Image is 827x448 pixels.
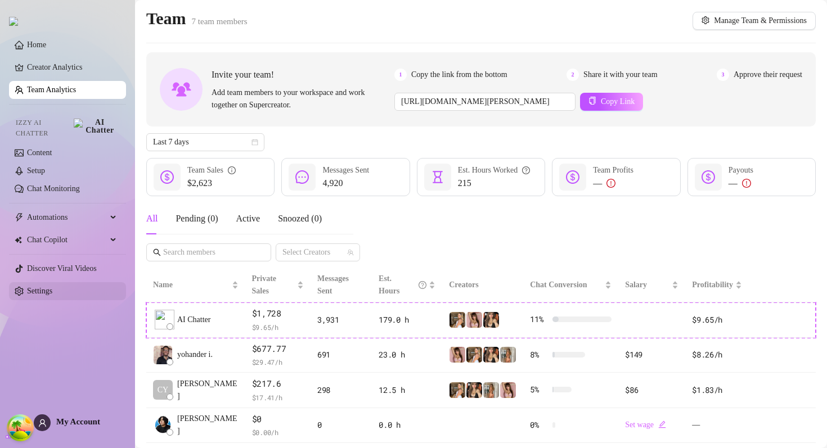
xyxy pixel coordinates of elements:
[580,93,643,111] button: Copy Link
[177,349,213,361] span: yohander i.
[500,347,516,363] img: Sav
[466,347,482,363] img: Charli
[566,170,579,184] span: dollar-circle
[530,349,548,361] span: 8 %
[74,119,117,134] img: AI Chatter
[625,349,678,361] div: $149
[15,236,22,244] img: Chat Copilot
[692,349,742,361] div: $8.26 /h
[146,8,248,29] h2: Team
[27,85,76,94] a: Team Analytics
[466,382,482,398] img: Runa
[322,177,369,190] span: 4,920
[317,419,365,431] div: 0
[601,97,635,106] span: Copy Link
[742,179,751,188] span: exclamation-circle
[27,231,107,249] span: Chat Copilot
[176,212,218,225] div: Pending ( 0 )
[153,134,258,151] span: Last 7 days
[483,382,499,398] img: Sav
[6,432,14,440] span: build
[27,264,97,273] a: Discover Viral Videos
[27,148,52,157] a: Content
[27,40,46,49] a: Home
[729,166,753,174] span: Payouts
[692,384,742,396] div: $1.83 /h
[153,248,161,256] span: search
[606,179,615,188] span: exclamation-circle
[717,69,729,81] span: 3
[177,314,210,326] span: AI Chatter
[685,408,749,444] td: —
[228,164,236,177] span: info-circle
[729,177,753,190] div: —
[483,312,499,328] img: Runa
[625,384,678,396] div: $86
[236,214,260,223] span: Active
[692,314,742,326] div: $9.65 /h
[15,213,24,222] span: thunderbolt
[702,16,709,24] span: setting
[146,212,158,225] div: All
[212,67,394,82] span: Invite your team!
[317,384,365,396] div: 298
[27,184,80,193] a: Chat Monitoring
[322,166,369,174] span: Messages Sent
[593,166,633,174] span: Team Profits
[347,249,354,256] span: team
[158,384,168,396] span: CY
[583,69,657,81] span: Share it with your team
[251,139,258,146] span: calendar
[177,378,239,402] span: [PERSON_NAME]
[154,416,172,435] img: kenneth orio
[160,170,174,184] span: dollar-circle
[9,17,18,26] img: logo.svg
[458,164,530,177] div: Est. Hours Worked
[450,312,465,328] img: Charli
[466,312,482,328] img: Runa
[153,279,230,291] span: Name
[625,420,666,429] a: Set wageedit
[56,417,100,426] span: My Account
[9,417,32,439] button: Open Tanstack query devtools
[394,69,407,81] span: 1
[27,166,45,175] a: Setup
[38,419,47,427] span: user
[27,58,117,76] a: Creator Analytics
[500,382,516,398] img: Runa
[154,346,172,364] img: yohander izturi…
[163,246,255,259] input: Search members
[588,97,596,105] span: copy
[379,273,426,297] div: Est. Hours
[431,170,444,184] span: hourglass
[702,170,715,184] span: dollar-circle
[450,382,465,398] img: Charli
[278,214,322,223] span: Snoozed ( 0 )
[625,280,647,289] span: Salary
[714,16,807,25] span: Manage Team & Permissions
[379,419,435,431] div: 0.0 h
[177,413,239,437] span: [PERSON_NAME]
[442,268,523,302] th: Creators
[530,419,548,431] span: 0 %
[27,209,107,227] span: Automations
[192,17,248,26] span: 7 team members
[522,164,530,177] span: question-circle
[458,177,530,190] span: 215
[212,87,390,111] span: Add team members to your workspace and work together on Supercreator.
[252,392,304,403] span: $ 17.41 /h
[530,280,587,289] span: Chat Conversion
[530,313,548,325] span: 11 %
[419,273,426,297] span: question-circle
[252,356,304,368] span: $ 29.47 /h
[317,349,365,361] div: 691
[252,342,304,356] span: $677.77
[252,322,304,333] span: $ 9.65 /h
[187,177,236,190] span: $2,623
[317,314,365,326] div: 3,931
[658,420,666,428] span: edit
[734,69,802,81] span: Approve their request
[379,384,435,396] div: 12.5 h
[16,117,69,139] span: Izzy AI Chatter
[252,377,304,391] span: $217.6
